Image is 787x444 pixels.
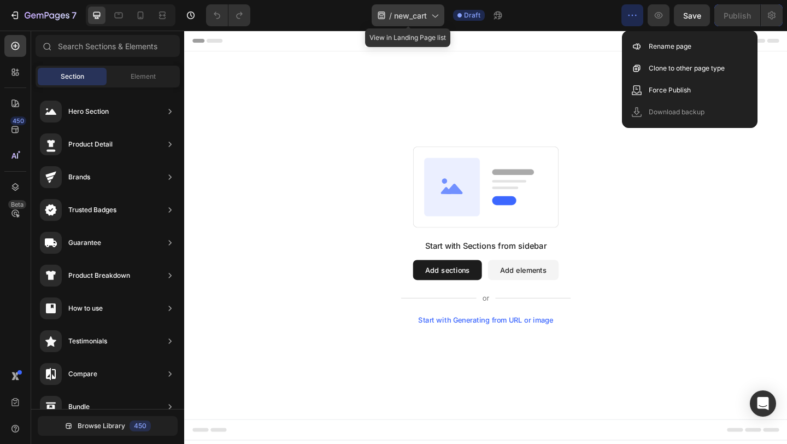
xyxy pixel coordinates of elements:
div: Open Intercom Messenger [750,390,776,417]
span: / [389,10,392,21]
div: Brands [68,172,90,183]
span: Save [683,11,701,20]
p: 7 [72,9,77,22]
span: Browse Library [78,421,125,431]
span: Draft [464,10,480,20]
div: Hero Section [68,106,109,117]
div: Compare [68,369,97,379]
p: Download backup [649,107,704,118]
button: Add elements [330,249,407,271]
button: Publish [714,4,760,26]
div: How to use [68,303,103,314]
input: Search Sections & Elements [36,35,180,57]
p: Force Publish [649,85,691,96]
span: Section [61,72,84,81]
div: Undo/Redo [206,4,250,26]
iframe: Design area [184,31,787,444]
div: Product Detail [68,139,113,150]
div: Trusted Badges [68,205,116,215]
span: new_cart [394,10,427,21]
div: Bundle [68,401,90,412]
div: Testimonials [68,336,107,347]
div: Product Breakdown [68,270,130,281]
div: Publish [724,10,751,21]
button: 7 [4,4,81,26]
button: Add sections [249,249,324,271]
p: Clone to other page type [649,63,725,74]
div: Guarantee [68,237,101,248]
div: Beta [8,200,26,209]
button: Save [674,4,710,26]
div: Start with Generating from URL or image [255,311,402,319]
div: Start with Sections from sidebar [262,227,394,241]
div: 450 [130,420,151,431]
p: Rename page [649,41,691,52]
span: Element [131,72,156,81]
button: Browse Library450 [38,416,178,436]
div: 450 [10,116,26,125]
